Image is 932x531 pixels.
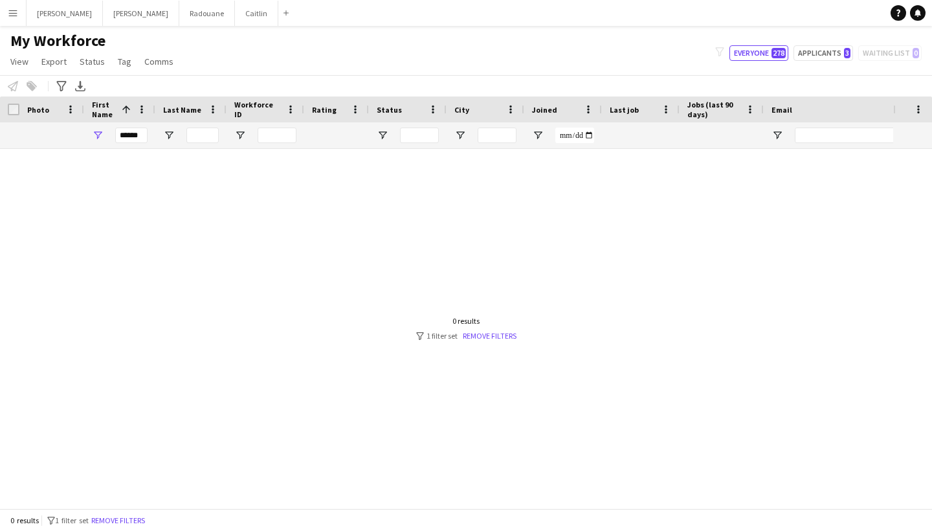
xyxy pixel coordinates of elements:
input: Joined Filter Input [555,128,594,143]
span: Status [377,105,402,115]
span: My Workforce [10,31,105,51]
input: City Filter Input [478,128,516,143]
span: Workforce ID [234,100,281,119]
span: 3 [844,48,850,58]
span: Status [80,56,105,67]
span: Jobs (last 90 days) [687,100,740,119]
button: Open Filter Menu [377,130,388,141]
a: Export [36,53,72,70]
span: First Name [92,100,116,119]
div: 1 filter set [416,331,516,341]
span: Photo [27,105,49,115]
input: Status Filter Input [400,128,439,143]
button: Open Filter Menu [771,130,783,141]
span: Email [771,105,792,115]
app-action-btn: Advanced filters [54,78,69,94]
button: Everyone278 [729,45,788,61]
span: City [454,105,469,115]
span: Joined [532,105,557,115]
span: View [10,56,28,67]
span: Last Name [163,105,201,115]
button: Remove filters [89,514,148,528]
button: Radouane [179,1,235,26]
span: 1 filter set [55,515,89,525]
input: Workforce ID Filter Input [258,128,296,143]
span: Export [41,56,67,67]
a: Remove filters [463,331,516,341]
input: Column with Header Selection [8,104,19,115]
div: 0 results [416,316,516,326]
input: Last Name Filter Input [186,128,219,143]
button: Applicants3 [793,45,853,61]
span: Last job [610,105,639,115]
a: View [5,53,34,70]
button: [PERSON_NAME] [27,1,103,26]
span: Tag [118,56,131,67]
button: Caitlin [235,1,278,26]
button: Open Filter Menu [163,130,175,141]
span: Rating [312,105,337,115]
a: Comms [139,53,179,70]
button: [PERSON_NAME] [103,1,179,26]
button: Open Filter Menu [234,130,246,141]
app-action-btn: Export XLSX [72,78,88,94]
input: First Name Filter Input [115,128,148,143]
span: Comms [144,56,173,67]
button: Open Filter Menu [454,130,466,141]
a: Status [74,53,110,70]
button: Open Filter Menu [532,130,544,141]
span: 278 [771,48,786,58]
a: Tag [113,53,137,70]
button: Open Filter Menu [92,130,104,141]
